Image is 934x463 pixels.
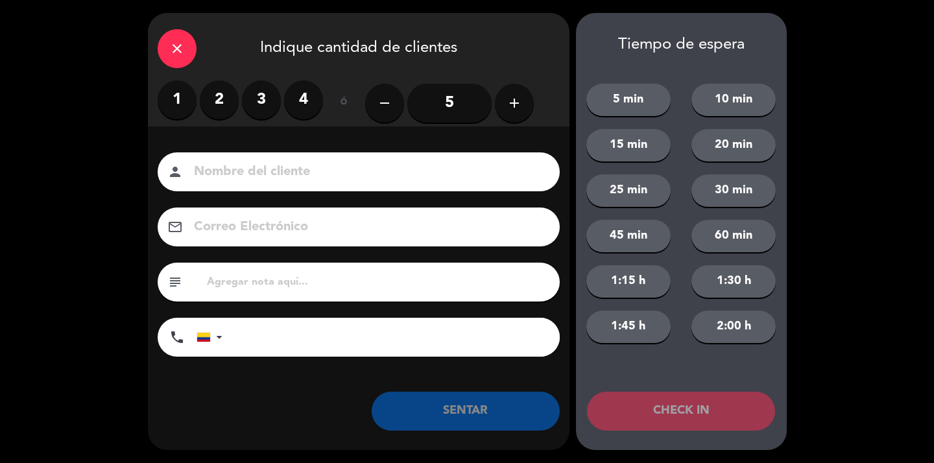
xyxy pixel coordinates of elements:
i: add [507,95,522,111]
button: 2:00 h [691,311,776,343]
label: 3 [242,80,281,119]
i: remove [377,95,392,111]
label: 1 [158,80,197,119]
i: phone [169,329,185,345]
input: Nombre del cliente [193,161,543,184]
button: 45 min [586,220,671,252]
button: 30 min [691,174,776,207]
button: 60 min [691,220,776,252]
i: close [169,41,185,56]
label: 2 [200,80,239,119]
button: 1:45 h [586,311,671,343]
button: SENTAR [372,392,560,431]
button: add [495,84,534,123]
button: CHECK IN [587,392,775,431]
button: remove [365,84,404,123]
div: Indique cantidad de clientes [148,13,569,80]
label: 4 [284,80,323,119]
button: 10 min [691,84,776,116]
button: 1:30 h [691,265,776,298]
i: email [167,219,183,235]
button: 5 min [586,84,671,116]
button: 25 min [586,174,671,207]
div: Tiempo de espera [576,36,787,54]
i: person [167,164,183,180]
div: ó [323,80,365,126]
button: 15 min [586,129,671,161]
input: Correo Electrónico [193,216,543,239]
button: 1:15 h [586,265,671,298]
div: Colombia: +57 [197,318,227,356]
i: subject [167,274,183,290]
input: Agregar nota aquí... [206,273,550,291]
button: 20 min [691,129,776,161]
